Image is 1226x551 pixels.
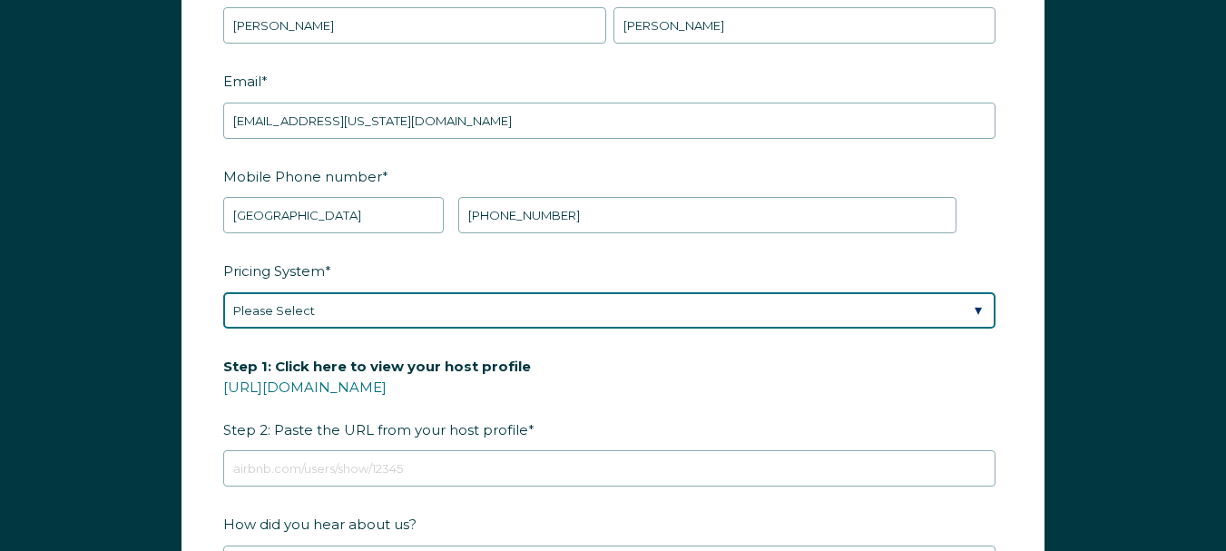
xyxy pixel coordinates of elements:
[223,67,261,95] span: Email
[223,352,531,444] span: Step 2: Paste the URL from your host profile
[223,257,325,285] span: Pricing System
[223,510,417,538] span: How did you hear about us?
[223,352,531,380] span: Step 1: Click here to view your host profile
[223,379,387,396] a: [URL][DOMAIN_NAME]
[223,162,382,191] span: Mobile Phone number
[223,450,996,487] input: airbnb.com/users/show/12345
